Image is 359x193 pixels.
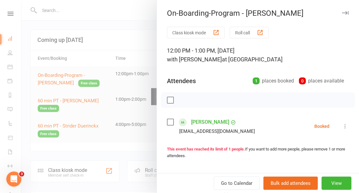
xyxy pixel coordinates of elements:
div: If you want to add more people, please remove 1 or more attendees. [167,146,349,159]
div: Booked [314,124,329,128]
div: places booked [253,77,294,85]
button: Roll call [230,27,269,38]
div: 1 [253,77,260,84]
button: View [322,177,351,190]
strong: This event has reached its limit of 1 people. [167,147,245,151]
span: with [PERSON_NAME] [167,56,222,63]
div: 12:00 PM - 1:00 PM, [DATE] [167,46,349,64]
button: Class kiosk mode [167,27,225,38]
span: at [GEOGRAPHIC_DATA] [222,56,283,63]
div: On-Boarding-Program - [PERSON_NAME] [157,9,359,18]
a: Go to Calendar [214,177,260,190]
a: [PERSON_NAME] [191,117,229,127]
span: 3 [19,172,24,177]
button: Bulk add attendees [263,177,318,190]
div: [EMAIL_ADDRESS][DOMAIN_NAME] [179,127,255,135]
div: Attendees [167,77,196,85]
iframe: Intercom live chat [6,172,21,187]
div: 0 [299,77,306,84]
div: places available [299,77,344,85]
